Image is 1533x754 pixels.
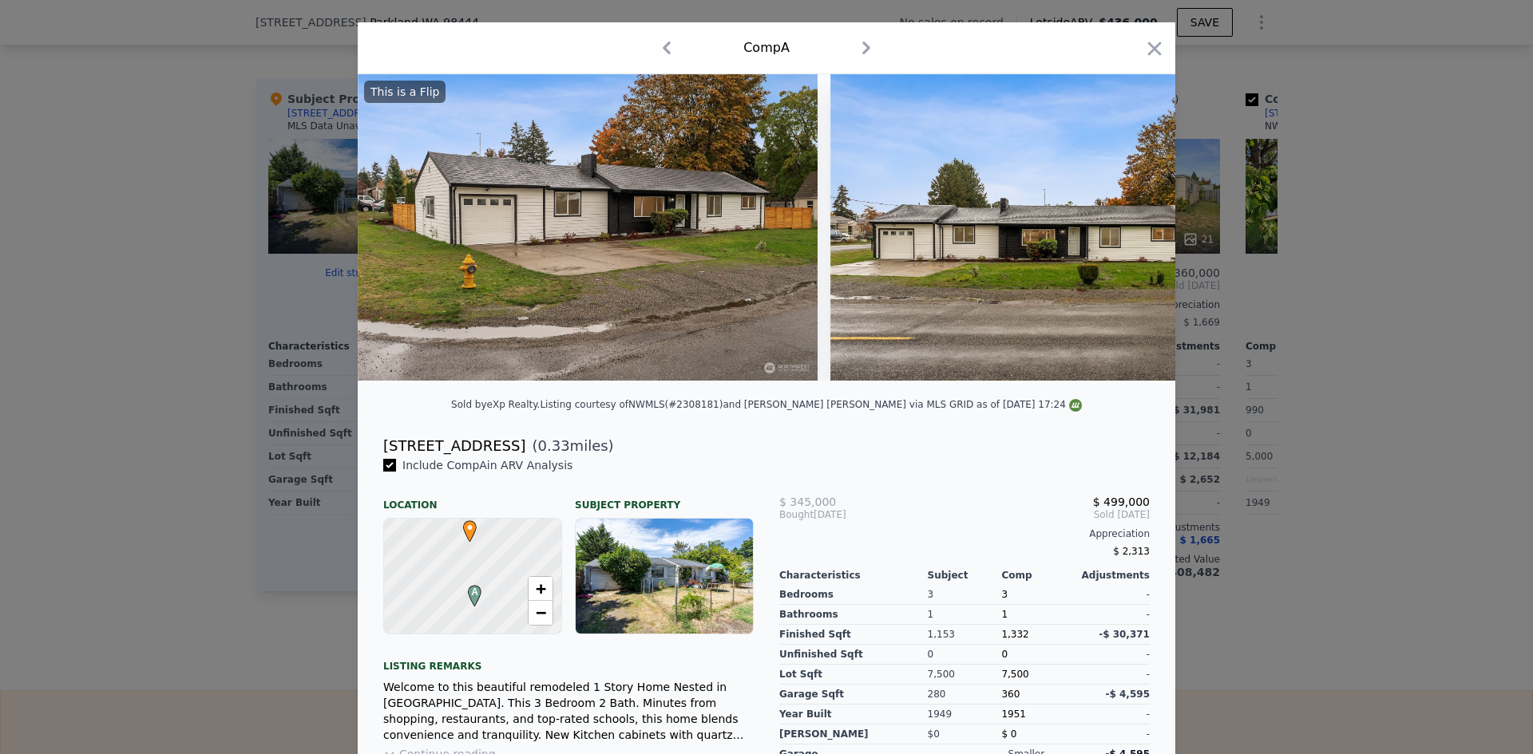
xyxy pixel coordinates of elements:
span: Include Comp A in ARV Analysis [396,459,579,472]
div: Listing remarks [383,647,754,673]
div: 1 [1001,605,1075,625]
div: - [1075,585,1150,605]
div: [STREET_ADDRESS] [383,435,525,457]
span: − [536,602,546,622]
div: This is a Flip [364,81,446,103]
div: • [459,520,469,530]
div: - [1075,605,1150,625]
span: 7,500 [1001,669,1028,680]
span: 0.33 [538,437,570,454]
div: Appreciation [779,527,1150,540]
div: 1 [928,605,1002,625]
div: Comp A [743,38,790,57]
img: Property Img [830,74,1290,381]
div: 3 [928,585,1002,605]
div: A [464,585,473,594]
div: - [1075,665,1150,685]
div: [PERSON_NAME] [779,724,928,744]
div: Garage Sqft [779,685,928,705]
span: $ 499,000 [1093,495,1150,508]
div: Comp [1001,569,1075,582]
div: 1949 [928,705,1002,724]
div: 1951 [1001,705,1075,724]
div: - [1075,645,1150,665]
span: Sold [DATE] [903,508,1150,521]
div: Adjustments [1075,569,1150,582]
span: • [459,515,481,539]
div: Lot Sqft [779,665,928,685]
span: $ 0 [1001,728,1016,740]
div: $0 [928,724,1002,744]
span: -$ 30,371 [1099,629,1150,640]
div: Bathrooms [779,605,928,625]
div: Characteristics [779,569,928,582]
div: 280 [928,685,1002,705]
div: [DATE] [779,508,903,521]
div: Sold by eXp Realty . [451,399,540,410]
span: $ 345,000 [779,495,836,508]
span: ( miles) [525,435,613,457]
span: 360 [1001,689,1020,700]
div: Bedrooms [779,585,928,605]
div: Listing courtesy of NWMLS (#2308181) and [PERSON_NAME] [PERSON_NAME] via MLS GRID as of [DATE] 17:24 [540,399,1082,410]
div: 7,500 [928,665,1002,685]
span: -$ 4,595 [1106,689,1150,700]
a: Zoom in [529,577,553,601]
span: 1,332 [1001,629,1028,640]
div: - [1075,724,1150,744]
div: Subject Property [575,486,754,511]
div: Finished Sqft [779,625,928,645]
span: 3 [1001,589,1008,600]
img: Property Img [358,74,818,381]
div: Welcome to this beautiful remodeled 1 Story Home Nested in [GEOGRAPHIC_DATA]. This 3 Bedroom 2 Ba... [383,679,754,743]
div: - [1075,705,1150,724]
div: 1,153 [928,625,1002,645]
div: 0 [928,645,1002,665]
div: Subject [928,569,1002,582]
span: A [464,585,485,599]
div: Unfinished Sqft [779,645,928,665]
span: Bought [779,508,814,521]
div: Location [383,486,562,511]
div: Year Built [779,705,928,724]
span: + [536,578,546,598]
span: 0 [1001,649,1008,660]
img: NWMLS Logo [1069,399,1082,412]
a: Zoom out [529,601,553,625]
span: $ 2,313 [1113,546,1150,557]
